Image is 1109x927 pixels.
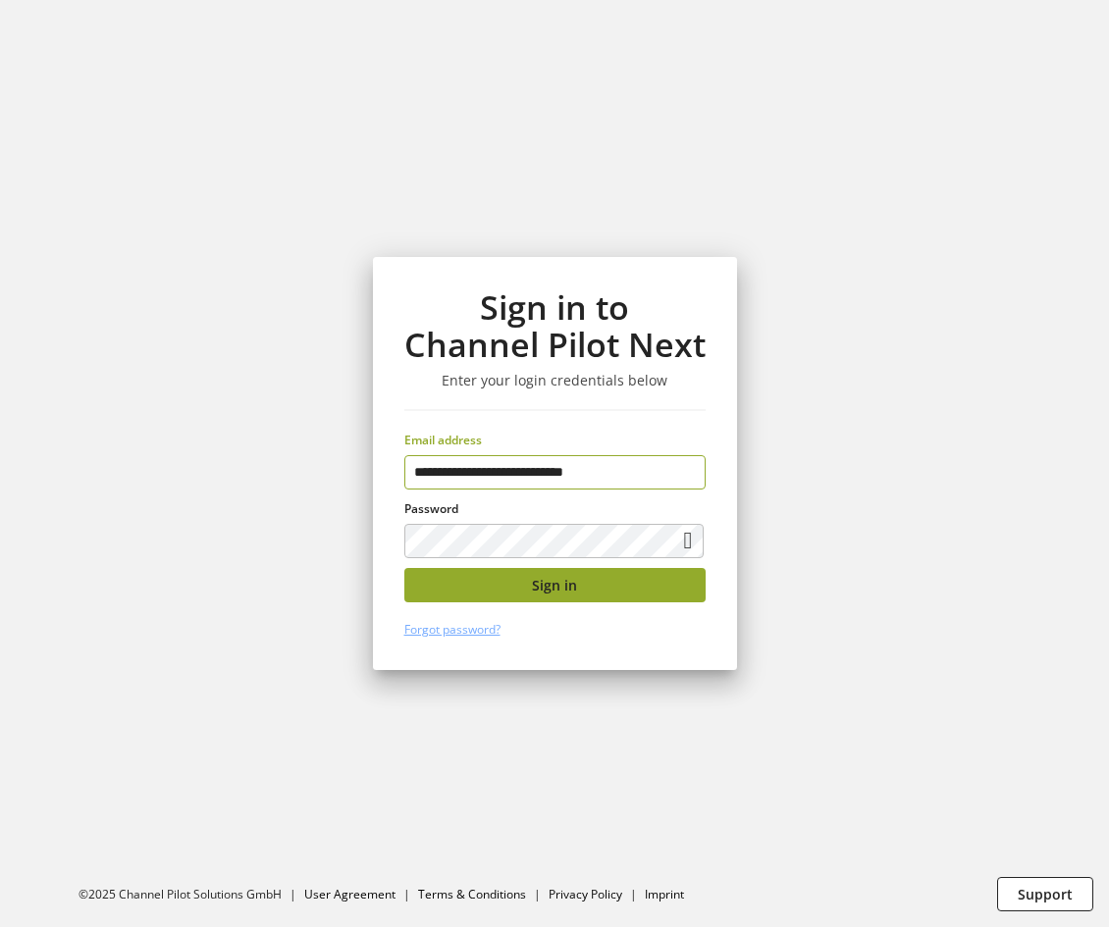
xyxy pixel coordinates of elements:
[532,575,577,595] span: Sign in
[404,432,482,448] span: Email address
[404,288,706,364] h1: Sign in to Channel Pilot Next
[404,500,458,517] span: Password
[304,886,396,902] a: User Agreement
[404,621,501,638] a: Forgot password?
[404,372,706,389] h3: Enter your login credentials below
[79,886,304,903] li: ©2025 Channel Pilot Solutions GmbH
[404,568,706,602] button: Sign in
[418,886,526,902] a: Terms & Conditions
[549,886,622,902] a: Privacy Policy
[645,886,684,902] a: Imprint
[997,877,1093,911] button: Support
[671,461,695,485] keeper-lock: Open Keeper Popup
[1018,884,1073,904] span: Support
